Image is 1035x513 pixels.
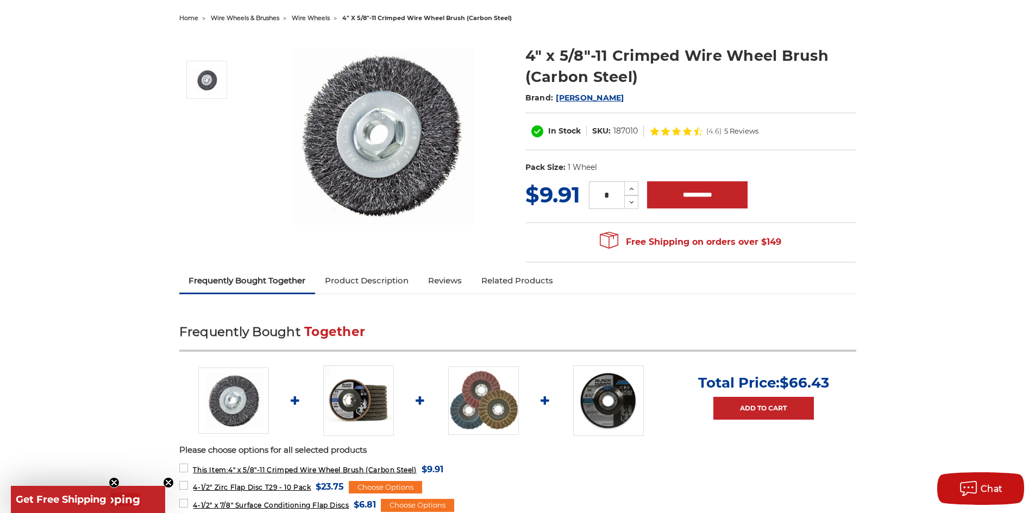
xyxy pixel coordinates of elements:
[354,497,376,512] span: $6.81
[193,466,228,474] strong: This Item:
[109,477,120,488] button: Close teaser
[11,486,111,513] div: Get Free ShippingClose teaser
[780,374,829,391] span: $66.43
[981,484,1003,494] span: Chat
[698,374,829,391] p: Total Price:
[525,93,554,103] span: Brand:
[11,486,165,513] div: Get Free ShippingClose teaser
[16,493,106,505] span: Get Free Shipping
[179,324,300,339] span: Frequently Bought
[193,466,416,474] span: 4" x 5/8"-11 Crimped Wire Wheel Brush (Carbon Steel)
[525,162,566,173] dt: Pack Size:
[292,14,330,22] a: wire wheels
[613,125,638,137] dd: 187010
[211,14,279,22] a: wire wheels & brushes
[179,14,198,22] a: home
[472,269,563,293] a: Related Products
[381,499,454,512] div: Choose Options
[179,444,856,457] p: Please choose options for all selected products
[193,483,311,491] span: 4-1/2" Zirc Flap Disc T29 - 10 Pack
[272,34,490,237] img: 4" x 5/8"-11 Crimped Wire Wheel Brush (Carbon Steel)
[724,128,758,135] span: 5 Reviews
[592,125,611,137] dt: SKU:
[315,269,418,293] a: Product Description
[600,231,781,253] span: Free Shipping on orders over $149
[198,368,269,434] img: 4" x 5/8"-11 Crimped Wire Wheel Brush (Carbon Steel)
[342,14,512,22] span: 4" x 5/8"-11 crimped wire wheel brush (carbon steel)
[316,479,344,494] span: $23.75
[304,324,365,339] span: Together
[713,397,814,420] a: Add to Cart
[349,481,422,494] div: Choose Options
[163,477,174,488] button: Close teaser
[548,126,581,136] span: In Stock
[193,501,349,509] span: 4-1/2" x 7/8" Surface Conditioning Flap Discs
[525,181,580,208] span: $9.91
[568,162,597,173] dd: 1 Wheel
[525,45,856,87] h1: 4" x 5/8"-11 Crimped Wire Wheel Brush (Carbon Steel)
[556,93,624,103] a: [PERSON_NAME]
[706,128,722,135] span: (4.6)
[179,269,316,293] a: Frequently Bought Together
[418,269,472,293] a: Reviews
[422,462,443,477] span: $9.91
[193,67,221,93] img: 4" x 5/8"-11 Crimped Wire Wheel Brush (Carbon Steel)
[937,472,1024,505] button: Chat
